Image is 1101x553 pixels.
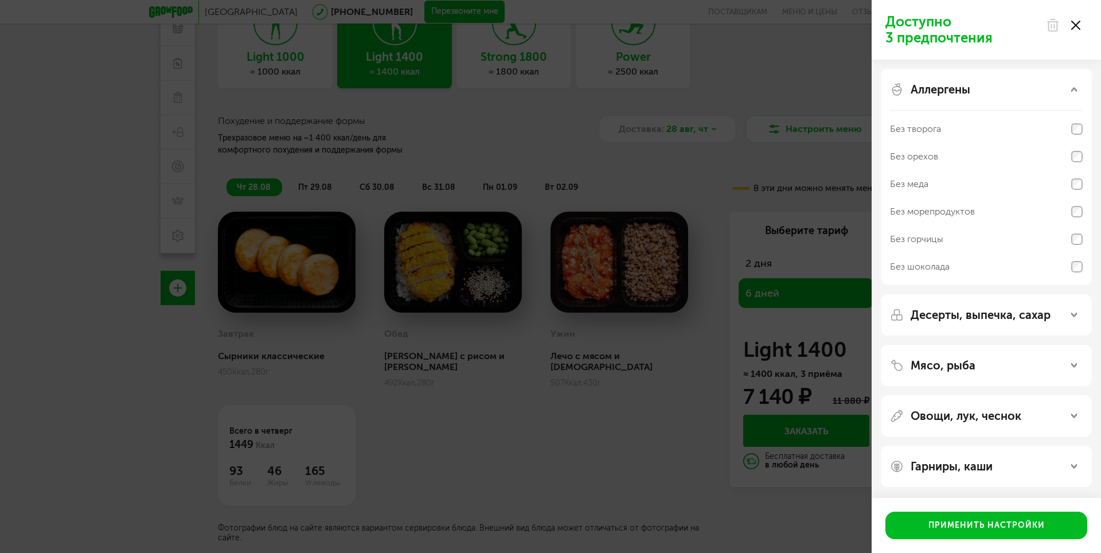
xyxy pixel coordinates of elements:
button: Применить настройки [885,512,1087,539]
p: Десерты, выпечка, сахар [911,308,1051,322]
div: Без творога [890,122,941,136]
p: Аллергены [911,83,970,96]
div: Без шоколада [890,260,950,274]
p: Доступно 3 предпочтения [885,14,1039,46]
p: Мясо, рыба [911,359,975,372]
div: Без морепродуктов [890,205,975,219]
div: Без горчицы [890,232,943,246]
div: Без орехов [890,150,938,163]
p: Гарниры, каши [911,459,993,473]
p: Овощи, лук, чеснок [911,409,1021,423]
div: Без меда [890,177,928,191]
